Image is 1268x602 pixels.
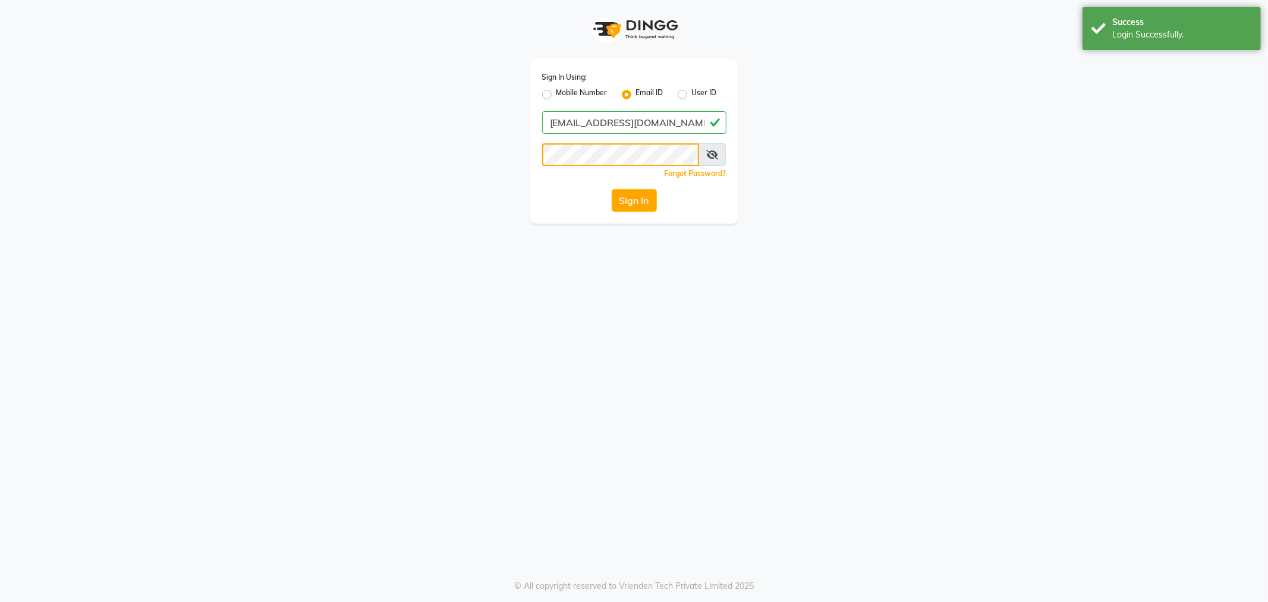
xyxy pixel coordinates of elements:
div: Login Successfully. [1112,29,1252,41]
label: Mobile Number [556,87,608,102]
input: Username [542,111,726,134]
button: Sign In [612,189,657,212]
label: Email ID [636,87,663,102]
a: Forgot Password? [665,169,726,178]
img: logo1.svg [587,12,682,47]
input: Username [542,143,700,166]
label: User ID [692,87,717,102]
div: Success [1112,16,1252,29]
label: Sign In Using: [542,72,587,83]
